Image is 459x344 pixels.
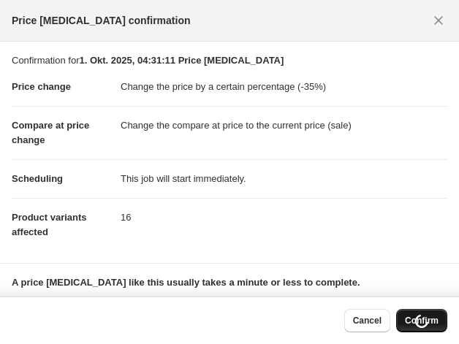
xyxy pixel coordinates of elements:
[121,68,447,106] dd: Change the price by a certain percentage (-35%)
[12,81,71,92] span: Price change
[12,13,191,28] span: Price [MEDICAL_DATA] confirmation
[12,173,63,184] span: Scheduling
[79,55,284,66] b: 1. Okt. 2025, 04:31:11 Price [MEDICAL_DATA]
[353,315,382,326] span: Cancel
[121,198,447,237] dd: 16
[12,212,87,237] span: Product variants affected
[121,106,447,145] dd: Change the compare at price to the current price (sale)
[12,277,360,288] b: A price [MEDICAL_DATA] like this usually takes a minute or less to complete.
[121,159,447,198] dd: This job will start immediately.
[12,53,447,68] p: Confirmation for
[12,120,89,145] span: Compare at price change
[344,309,390,332] button: Cancel
[427,9,450,32] button: Close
